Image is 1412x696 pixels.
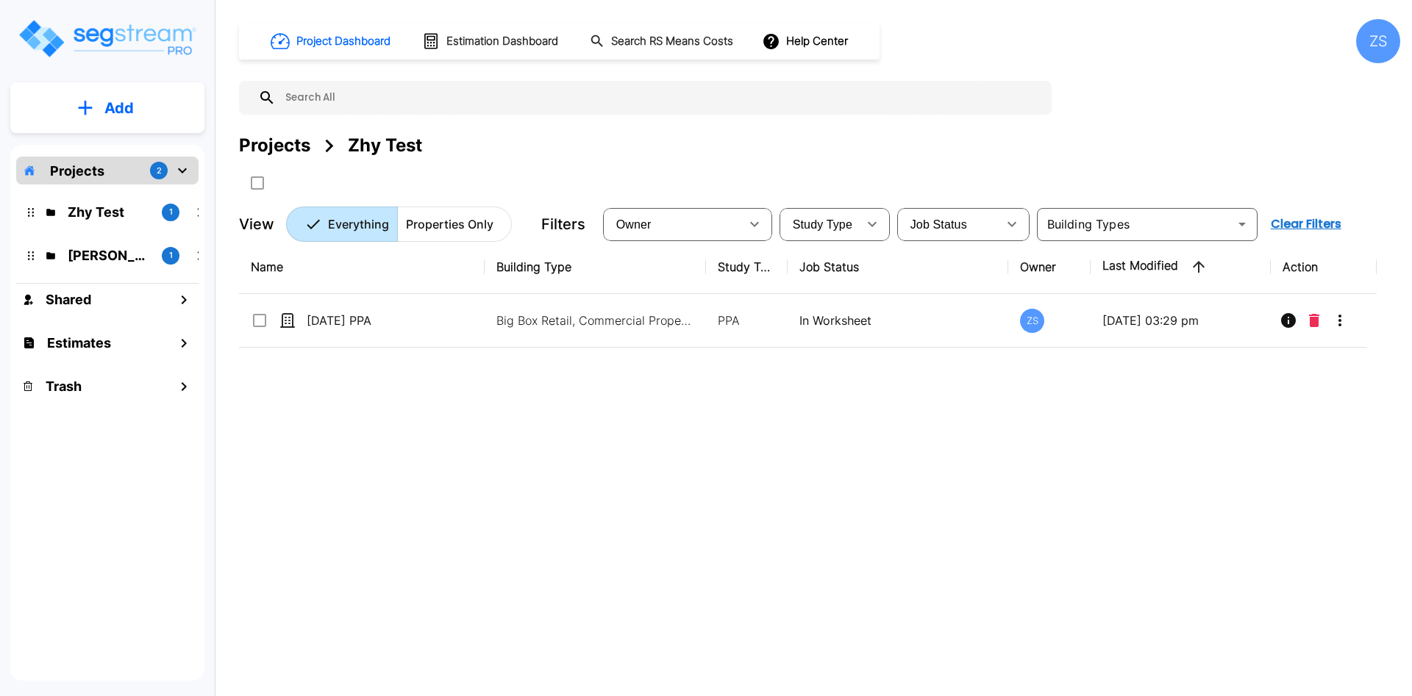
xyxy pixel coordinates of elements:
[1091,240,1271,294] th: Last Modified
[50,161,104,181] p: Projects
[910,218,967,231] span: Job Status
[1020,309,1044,333] div: ZS
[584,27,741,56] button: Search RS Means Costs
[1102,312,1259,329] p: [DATE] 03:29 pm
[1265,209,1347,239] button: Clear Filters
[782,204,857,245] div: Select
[1041,214,1229,234] input: Building Types
[276,81,1044,115] input: Search All
[239,132,310,159] div: Projects
[239,240,485,294] th: Name
[286,207,398,242] button: Everything
[169,249,173,262] p: 1
[446,33,558,50] h1: Estimation Dashboard
[46,290,91,309] h1: Shared
[406,215,493,233] p: Properties Only
[239,213,274,235] p: View
[1325,306,1355,335] button: More-Options
[68,245,150,265] p: QA Emmanuel
[606,204,740,245] div: Select
[541,213,585,235] p: Filters
[706,240,788,294] th: Study Type
[1232,214,1252,234] button: Open
[157,165,162,177] p: 2
[788,240,1009,294] th: Job Status
[286,207,512,242] div: Platform
[17,18,197,60] img: Logo
[1008,240,1090,294] th: Owner
[611,33,733,50] h1: Search RS Means Costs
[397,207,512,242] button: Properties Only
[793,218,852,231] span: Study Type
[307,312,454,329] p: [DATE] PPA
[47,333,111,353] h1: Estimates
[799,312,997,329] p: In Worksheet
[416,26,566,57] button: Estimation Dashboard
[68,202,150,222] p: Zhy Test
[10,87,204,129] button: Add
[265,25,399,57] button: Project Dashboard
[485,240,706,294] th: Building Type
[1271,240,1377,294] th: Action
[616,218,652,231] span: Owner
[1356,19,1400,63] div: ZS
[296,33,391,50] h1: Project Dashboard
[243,168,272,198] button: SelectAll
[348,132,422,159] div: Zhy Test
[759,27,854,55] button: Help Center
[104,97,134,119] p: Add
[169,206,173,218] p: 1
[1303,306,1325,335] button: Delete
[1274,306,1303,335] button: Info
[496,312,695,329] p: Big Box Retail, Commercial Property Site
[328,215,389,233] p: Everything
[46,376,82,396] h1: Trash
[900,204,997,245] div: Select
[718,312,776,329] p: PPA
